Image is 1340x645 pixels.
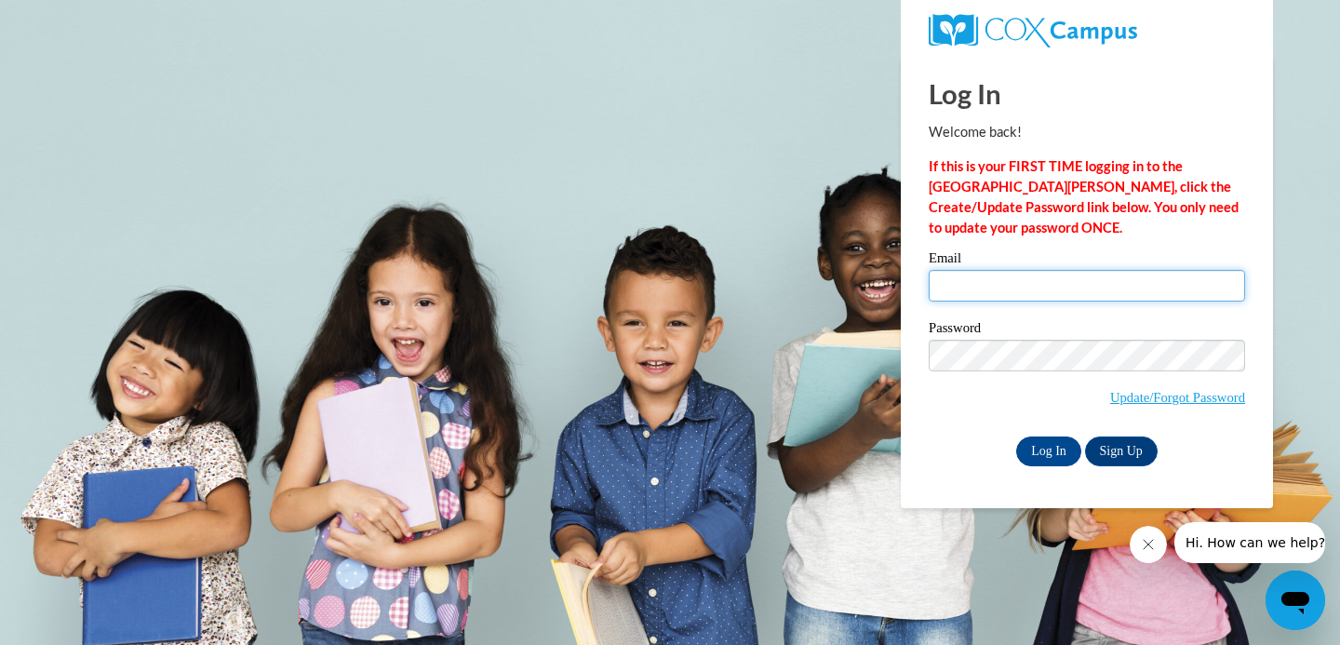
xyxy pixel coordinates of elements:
[1085,437,1158,466] a: Sign Up
[1110,390,1245,405] a: Update/Forgot Password
[929,321,1245,340] label: Password
[929,14,1137,47] img: COX Campus
[929,251,1245,270] label: Email
[1016,437,1081,466] input: Log In
[929,158,1239,235] strong: If this is your FIRST TIME logging in to the [GEOGRAPHIC_DATA][PERSON_NAME], click the Create/Upd...
[1266,571,1325,630] iframe: Button to launch messaging window
[929,14,1245,47] a: COX Campus
[1130,526,1167,563] iframe: Close message
[1174,522,1325,563] iframe: Message from company
[929,122,1245,142] p: Welcome back!
[929,74,1245,113] h1: Log In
